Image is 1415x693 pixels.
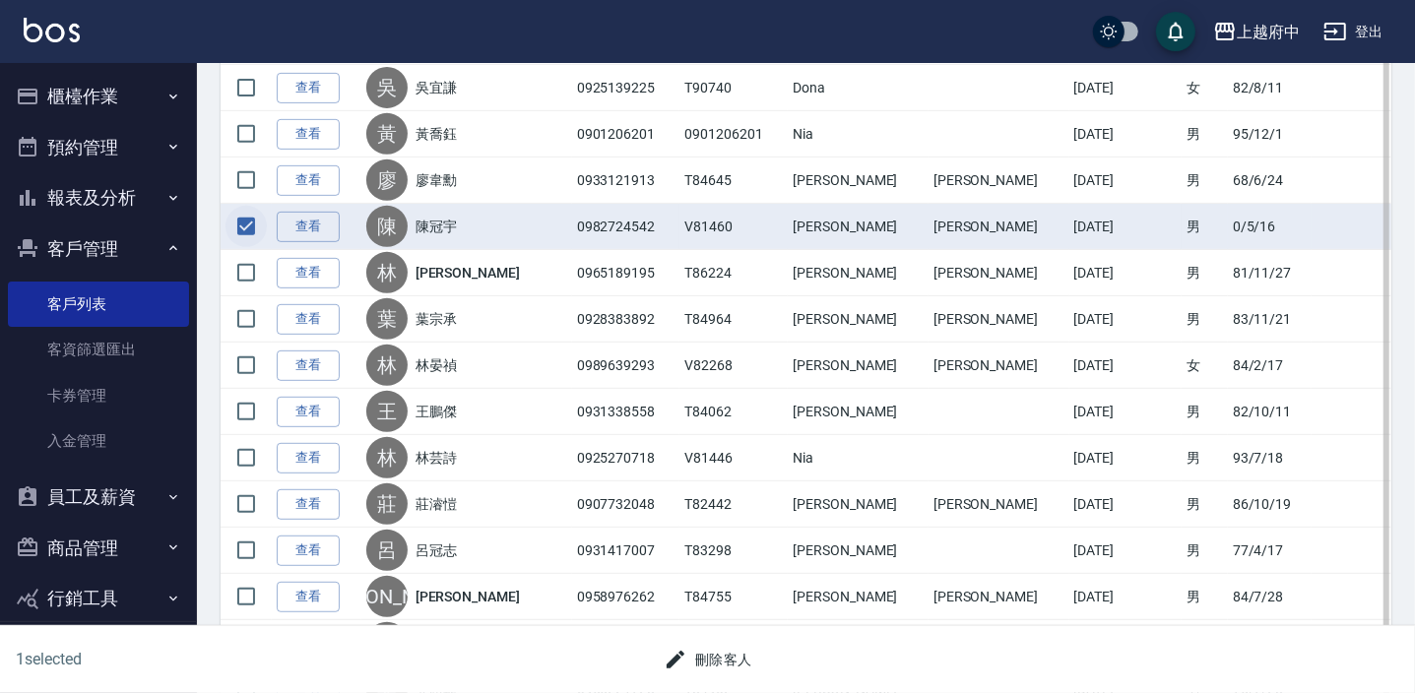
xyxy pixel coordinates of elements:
[1069,435,1183,481] td: [DATE]
[1182,620,1227,666] td: 男
[277,258,340,288] a: 查看
[679,620,788,666] td: V86086
[416,263,520,283] a: [PERSON_NAME]
[16,647,350,671] h6: 1 selected
[277,119,340,150] a: 查看
[1182,435,1227,481] td: 男
[277,350,340,381] a: 查看
[1069,481,1183,528] td: [DATE]
[1228,620,1312,666] td: 87/10/21
[416,124,457,144] a: 黃喬鈺
[8,472,189,523] button: 員工及薪資
[1069,65,1183,111] td: [DATE]
[1228,157,1312,204] td: 68/6/24
[1228,111,1312,157] td: 95/12/1
[572,620,680,666] td: 0970264071
[572,296,680,343] td: 0928383892
[679,574,788,620] td: T84755
[366,298,408,340] div: 葉
[572,435,680,481] td: 0925270718
[1182,65,1227,111] td: 女
[1069,296,1183,343] td: [DATE]
[788,343,929,389] td: [PERSON_NAME]
[8,172,189,223] button: 報表及分析
[277,443,340,473] a: 查看
[572,250,680,296] td: 0965189195
[366,252,408,293] div: 林
[1069,620,1183,666] td: [DATE]
[277,535,340,566] a: 查看
[679,65,788,111] td: T90740
[1228,204,1312,250] td: 0/5/16
[1228,528,1312,574] td: 77/4/17
[416,448,457,468] a: 林芸詩
[1069,204,1183,250] td: [DATE]
[572,574,680,620] td: 0958976262
[1182,389,1227,435] td: 男
[929,296,1069,343] td: [PERSON_NAME]
[679,389,788,435] td: T84062
[8,418,189,464] a: 入金管理
[679,481,788,528] td: T82442
[572,528,680,574] td: 0931417007
[788,528,929,574] td: [PERSON_NAME]
[1069,528,1183,574] td: [DATE]
[366,206,408,247] div: 陳
[1228,574,1312,620] td: 84/7/28
[572,204,680,250] td: 0982724542
[416,309,457,329] a: 葉宗承
[366,576,408,617] div: [PERSON_NAME]
[416,494,457,514] a: 莊濬愷
[788,296,929,343] td: [PERSON_NAME]
[1069,111,1183,157] td: [DATE]
[277,165,340,196] a: 查看
[1237,20,1300,44] div: 上越府中
[1228,65,1312,111] td: 82/8/11
[416,78,457,97] a: 吳宜謙
[1182,204,1227,250] td: 男
[1182,574,1227,620] td: 男
[366,483,408,525] div: 莊
[277,489,340,520] a: 查看
[1182,296,1227,343] td: 男
[8,523,189,574] button: 商品管理
[1228,389,1312,435] td: 82/10/11
[1182,481,1227,528] td: 男
[8,71,189,122] button: 櫃檯作業
[929,343,1069,389] td: [PERSON_NAME]
[8,373,189,418] a: 卡券管理
[1228,481,1312,528] td: 86/10/19
[572,481,680,528] td: 0907732048
[416,217,457,236] a: 陳冠宇
[788,204,929,250] td: [PERSON_NAME]
[366,391,408,432] div: 王
[416,355,457,375] a: 林晏禎
[929,481,1069,528] td: [PERSON_NAME]
[1228,435,1312,481] td: 93/7/18
[1228,250,1312,296] td: 81/11/27
[679,435,788,481] td: V81446
[277,397,340,427] a: 查看
[679,296,788,343] td: T84964
[1069,250,1183,296] td: [DATE]
[788,250,929,296] td: [PERSON_NAME]
[1069,389,1183,435] td: [DATE]
[1205,12,1308,52] button: 上越府中
[788,65,929,111] td: Dona
[366,159,408,201] div: 廖
[1182,250,1227,296] td: 男
[8,573,189,624] button: 行銷工具
[1182,157,1227,204] td: 男
[1069,343,1183,389] td: [DATE]
[788,111,929,157] td: Nia
[679,343,788,389] td: V82268
[572,343,680,389] td: 0989639293
[8,282,189,327] a: 客戶列表
[8,122,189,173] button: 預約管理
[416,170,457,190] a: 廖韋勳
[929,250,1069,296] td: [PERSON_NAME]
[277,582,340,612] a: 查看
[24,18,80,42] img: Logo
[1182,343,1227,389] td: 女
[366,345,408,386] div: 林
